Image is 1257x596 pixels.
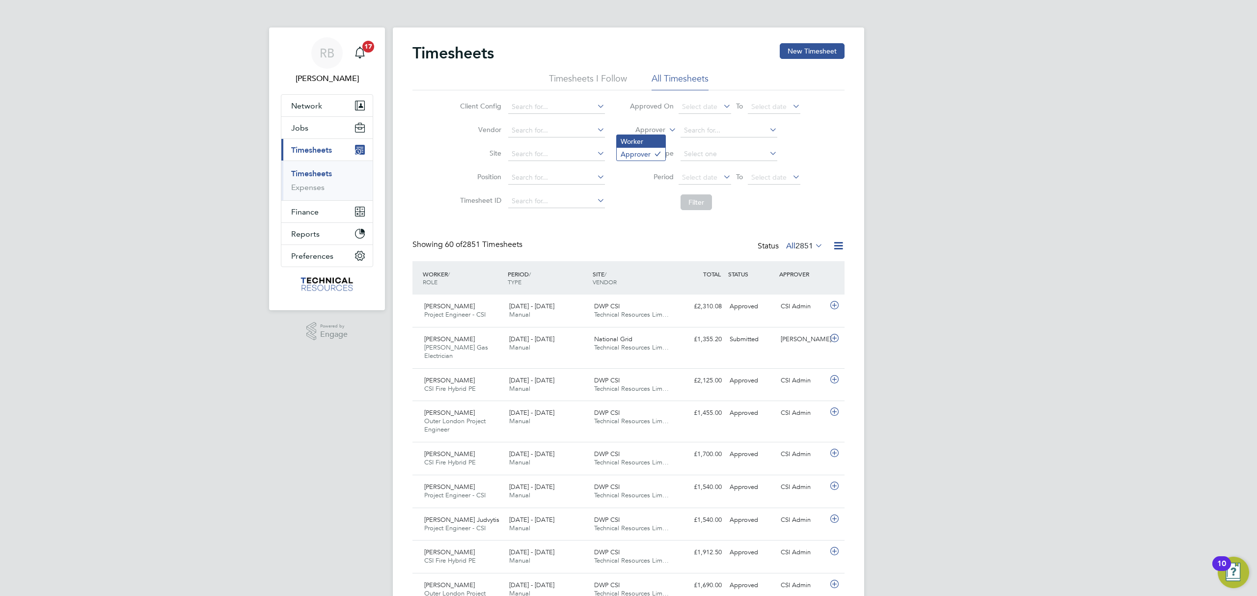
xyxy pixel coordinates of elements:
span: Technical Resources Lim… [594,310,669,319]
li: Approver [617,148,665,161]
div: £1,540.00 [675,479,726,495]
span: [DATE] - [DATE] [509,376,554,384]
span: Manual [509,384,530,393]
span: [PERSON_NAME] [424,581,475,589]
span: DWP CSI [594,450,620,458]
div: CSI Admin [777,405,828,421]
button: Network [281,95,373,116]
input: Search for... [508,194,605,208]
div: £1,912.50 [675,544,726,561]
label: All [786,241,823,251]
a: Expenses [291,183,325,192]
div: CSI Admin [777,544,828,561]
button: Finance [281,201,373,222]
span: [PERSON_NAME] [424,450,475,458]
div: Approved [726,373,777,389]
div: £2,310.08 [675,298,726,315]
span: Project Engineer - CSI [424,310,486,319]
label: Client Config [457,102,501,110]
label: Vendor [457,125,501,134]
span: DWP CSI [594,581,620,589]
div: Approved [726,512,777,528]
div: APPROVER [777,265,828,283]
span: Outer London Project Engineer [424,417,486,433]
input: Search for... [508,100,605,114]
div: PERIOD [505,265,590,291]
span: [PERSON_NAME] Gas Electrician [424,343,488,360]
span: Timesheets [291,145,332,155]
div: Approved [726,298,777,315]
div: STATUS [726,265,777,283]
button: Timesheets [281,139,373,161]
div: Approved [726,405,777,421]
span: Technical Resources Lim… [594,417,669,425]
li: Timesheets I Follow [549,73,627,90]
span: National Grid [594,335,632,343]
div: Approved [726,479,777,495]
span: Manual [509,343,530,352]
span: DWP CSI [594,548,620,556]
div: 10 [1217,564,1226,576]
a: Go to home page [281,277,373,293]
span: [DATE] - [DATE] [509,302,554,310]
div: CSI Admin [777,446,828,462]
span: [PERSON_NAME] [424,408,475,417]
span: Technical Resources Lim… [594,524,669,532]
input: Search for... [508,171,605,185]
span: / [448,270,450,278]
span: [DATE] - [DATE] [509,581,554,589]
span: Select date [682,102,717,111]
span: [PERSON_NAME] [424,483,475,491]
span: Technical Resources Lim… [594,556,669,565]
h2: Timesheets [412,43,494,63]
div: £1,700.00 [675,446,726,462]
span: Manual [509,458,530,466]
div: Status [758,240,825,253]
span: Select date [751,102,787,111]
label: Site [457,149,501,158]
span: 17 [362,41,374,53]
span: / [604,270,606,278]
span: DWP CSI [594,483,620,491]
span: Technical Resources Lim… [594,343,669,352]
span: [PERSON_NAME] [424,335,475,343]
div: CSI Admin [777,512,828,528]
a: Powered byEngage [306,322,348,341]
span: DWP CSI [594,408,620,417]
span: VENDOR [593,278,617,286]
span: CSI Fire Hybrid PE [424,384,476,393]
div: CSI Admin [777,298,828,315]
a: Timesheets [291,169,332,178]
span: Technical Resources Lim… [594,458,669,466]
span: Network [291,101,322,110]
label: Timesheet ID [457,196,501,205]
span: [DATE] - [DATE] [509,483,554,491]
button: Reports [281,223,373,244]
span: DWP CSI [594,376,620,384]
span: TYPE [508,278,521,286]
label: Approved On [629,102,674,110]
span: [DATE] - [DATE] [509,408,554,417]
label: Position [457,172,501,181]
span: To [733,170,746,183]
span: Manual [509,556,530,565]
button: New Timesheet [780,43,845,59]
span: RB [320,47,334,59]
img: technicalresources-logo-retina.png [300,277,355,293]
span: Powered by [320,322,348,330]
span: TOTAL [703,270,721,278]
span: [DATE] - [DATE] [509,515,554,524]
a: 17 [350,37,370,69]
span: [PERSON_NAME] [424,376,475,384]
span: Reports [291,229,320,239]
span: [PERSON_NAME] [424,548,475,556]
span: Select date [682,173,717,182]
div: £1,355.20 [675,331,726,348]
input: Search for... [508,124,605,137]
div: Submitted [726,331,777,348]
span: DWP CSI [594,515,620,524]
span: Jobs [291,123,308,133]
span: Finance [291,207,319,217]
span: CSI Fire Hybrid PE [424,458,476,466]
div: CSI Admin [777,479,828,495]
